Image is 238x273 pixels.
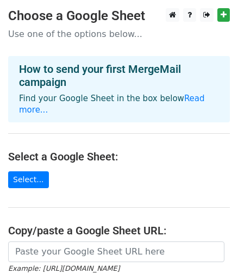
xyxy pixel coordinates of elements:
[19,93,219,116] p: Find your Google Sheet in the box below
[8,264,120,272] small: Example: [URL][DOMAIN_NAME]
[8,171,49,188] a: Select...
[8,224,230,237] h4: Copy/paste a Google Sheet URL:
[8,241,224,262] input: Paste your Google Sheet URL here
[8,8,230,24] h3: Choose a Google Sheet
[19,94,205,115] a: Read more...
[8,28,230,40] p: Use one of the options below...
[19,63,219,89] h4: How to send your first MergeMail campaign
[8,150,230,163] h4: Select a Google Sheet:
